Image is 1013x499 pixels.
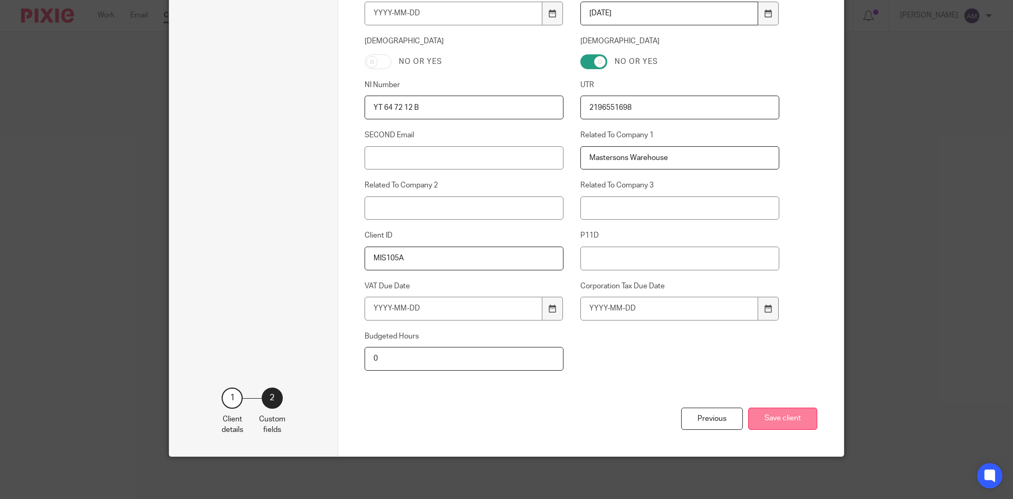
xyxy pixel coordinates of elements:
label: P11D [580,230,780,241]
div: 1 [222,388,243,409]
label: No or yes [399,57,442,67]
label: SECOND Email [365,130,564,140]
label: Related To Company 1 [580,130,780,140]
p: Client details [222,414,243,436]
p: Custom fields [259,414,285,436]
input: YYYY-MM-DD [580,297,759,321]
label: Budgeted Hours [365,331,564,342]
label: Related To Company 2 [365,180,564,191]
input: YYYY-MM-DD [580,2,759,25]
label: UTR [580,80,780,90]
label: NI Number [365,80,564,90]
label: No or yes [615,57,658,67]
div: 2 [262,388,283,409]
label: Client ID [365,230,564,241]
input: YYYY-MM-DD [365,297,543,321]
input: YYYY-MM-DD [365,2,543,25]
label: [DEMOGRAPHIC_DATA] [580,36,780,46]
label: VAT Due Date [365,281,564,291]
button: Save client [748,408,817,430]
label: Corporation Tax Due Date [580,281,780,291]
div: Previous [681,408,743,430]
label: [DEMOGRAPHIC_DATA] [365,36,564,46]
label: Related To Company 3 [580,180,780,191]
